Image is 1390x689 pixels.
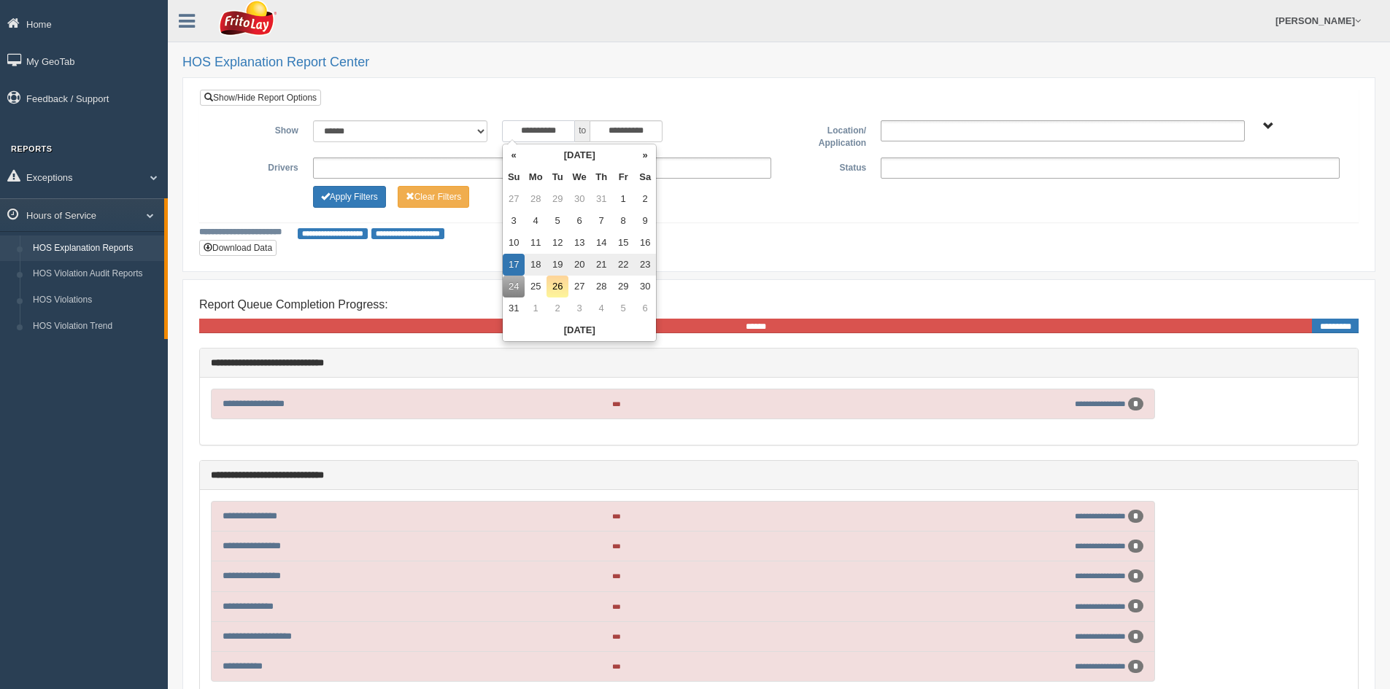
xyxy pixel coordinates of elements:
td: 3 [568,297,590,319]
td: 25 [525,276,547,297]
td: 12 [547,232,568,254]
th: Mo [525,166,547,188]
td: 31 [503,297,525,319]
td: 6 [634,297,656,319]
td: 20 [568,254,590,276]
td: 15 [612,232,634,254]
td: 13 [568,232,590,254]
th: We [568,166,590,188]
td: 28 [525,188,547,210]
h4: Report Queue Completion Progress: [199,298,1359,311]
td: 30 [568,188,590,210]
td: 11 [525,232,547,254]
td: 17 [503,254,525,276]
td: 28 [590,276,612,297]
td: 31 [590,188,612,210]
td: 8 [612,210,634,232]
td: 27 [503,188,525,210]
a: HOS Explanation Reports [26,235,164,262]
td: 21 [590,254,612,276]
label: Show [211,120,306,138]
td: 3 [503,210,525,232]
td: 9 [634,210,656,232]
td: 22 [612,254,634,276]
td: 2 [547,297,568,319]
button: Change Filter Options [313,186,386,208]
td: 2 [634,188,656,210]
td: 27 [568,276,590,297]
td: 1 [612,188,634,210]
label: Location/ Application [779,120,873,150]
td: 16 [634,232,656,254]
h2: HOS Explanation Report Center [182,55,1375,70]
button: Change Filter Options [398,186,470,208]
td: 5 [547,210,568,232]
td: 26 [547,276,568,297]
th: » [634,144,656,166]
td: 14 [590,232,612,254]
td: 19 [547,254,568,276]
span: to [575,120,590,142]
td: 29 [612,276,634,297]
td: 23 [634,254,656,276]
th: Su [503,166,525,188]
td: 18 [525,254,547,276]
a: HOS Violation Trend [26,314,164,340]
button: Download Data [199,240,277,256]
td: 30 [634,276,656,297]
th: Tu [547,166,568,188]
td: 4 [590,297,612,319]
td: 4 [525,210,547,232]
th: Th [590,166,612,188]
th: Fr [612,166,634,188]
th: Sa [634,166,656,188]
td: 29 [547,188,568,210]
a: HOS Violation Audit Reports [26,261,164,287]
a: HOS Violations [26,287,164,314]
td: 7 [590,210,612,232]
td: 6 [568,210,590,232]
td: 10 [503,232,525,254]
td: 1 [525,297,547,319]
th: « [503,144,525,166]
th: [DATE] [525,144,634,166]
label: Drivers [211,157,306,175]
td: 24 [503,276,525,297]
th: [DATE] [503,319,656,341]
td: 5 [612,297,634,319]
label: Status [779,157,873,175]
a: Show/Hide Report Options [200,90,321,106]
